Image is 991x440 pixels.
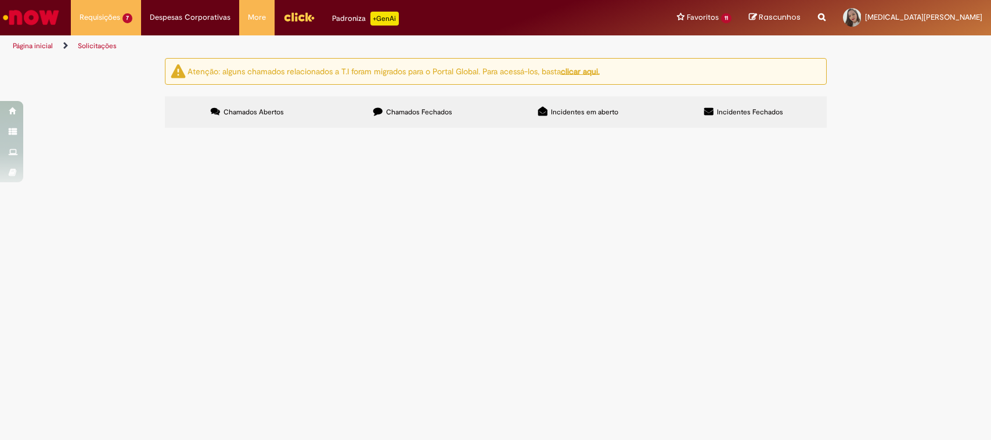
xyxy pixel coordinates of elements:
ul: Trilhas de página [9,35,652,57]
span: Requisições [80,12,120,23]
ng-bind-html: Atenção: alguns chamados relacionados a T.I foram migrados para o Portal Global. Para acessá-los,... [188,66,600,76]
p: +GenAi [370,12,399,26]
span: Chamados Fechados [386,107,452,117]
span: Incidentes Fechados [717,107,783,117]
a: Solicitações [78,41,117,51]
span: Despesas Corporativas [150,12,230,23]
a: Página inicial [13,41,53,51]
span: Chamados Abertos [224,107,284,117]
div: Padroniza [332,12,399,26]
span: 7 [122,13,132,23]
span: [MEDICAL_DATA][PERSON_NAME] [865,12,982,22]
a: clicar aqui. [561,66,600,76]
span: More [248,12,266,23]
img: click_logo_yellow_360x200.png [283,8,315,26]
span: Rascunhos [759,12,801,23]
span: 11 [721,13,731,23]
span: Favoritos [687,12,719,23]
img: ServiceNow [1,6,61,29]
a: Rascunhos [749,12,801,23]
span: Incidentes em aberto [551,107,618,117]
